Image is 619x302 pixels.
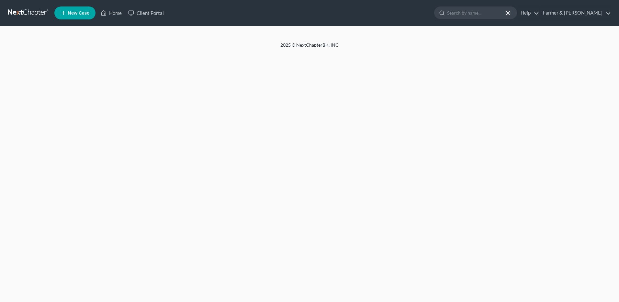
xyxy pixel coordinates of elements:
[125,7,167,19] a: Client Portal
[517,7,539,19] a: Help
[447,7,506,19] input: Search by name...
[68,11,89,16] span: New Case
[97,7,125,19] a: Home
[540,7,611,19] a: Farmer & [PERSON_NAME]
[125,42,494,53] div: 2025 © NextChapterBK, INC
